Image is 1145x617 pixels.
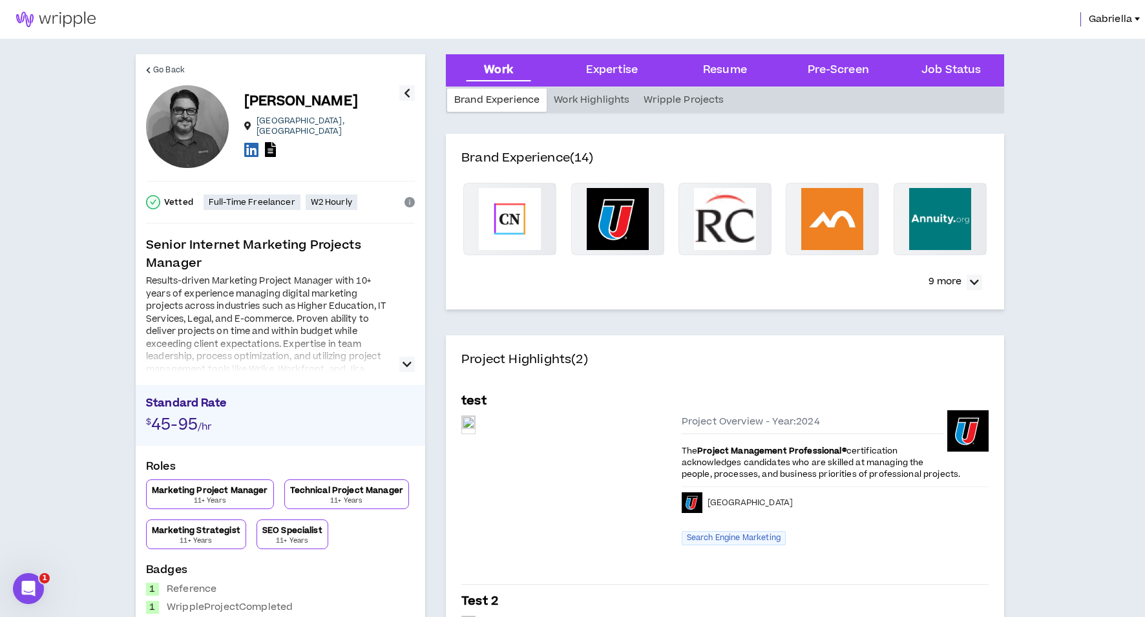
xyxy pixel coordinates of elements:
p: W2 Hourly [311,197,352,207]
span: Go Back [153,64,185,76]
img: Remington College [694,188,756,250]
p: Marketing Project Manager [152,485,268,496]
p: SEO Specialist [262,525,322,536]
p: Wripple Project Completed [167,601,293,614]
span: 1 [39,573,50,583]
p: Standard Rate [146,395,415,415]
img: Annuity.org [909,188,971,250]
div: Work Highlights [547,89,636,112]
p: 11+ Years [330,496,362,506]
p: [GEOGRAPHIC_DATA] , [GEOGRAPHIC_DATA] [257,116,399,136]
div: Pre-Screen [808,62,869,79]
p: 9 more [929,275,961,289]
div: 1 [146,583,159,596]
span: Gabriella [1089,12,1132,26]
button: 9 more [922,271,989,294]
div: Expertise [586,62,638,79]
div: Brand Experience [447,89,547,112]
h4: Project Highlights (2) [461,351,989,384]
p: Senior Internet Marketing Projects Manager [146,236,415,273]
img: Consumer Notice [479,188,541,250]
div: Results-driven Marketing Project Manager with 10+ years of experience managing digital marketing ... [146,275,392,389]
h5: test [461,392,487,410]
iframe: Intercom live chat [13,573,44,604]
span: Project Overview - Year: 2024 [682,415,820,428]
div: Patrick W. [146,85,229,168]
p: 11+ Years [180,536,212,546]
div: Work [484,62,513,79]
div: Wripple Projects [636,89,731,112]
span: The [682,445,697,457]
p: Full-Time Freelancer [209,197,295,207]
img: Universal Technical Institute [682,492,702,513]
img: North American Dental Group [801,188,863,250]
div: Job Status [921,62,981,79]
strong: Project Management Professional® [697,445,846,457]
p: Marketing Strategist [152,525,240,536]
span: info-circle [404,197,415,207]
p: 11+ Years [194,496,226,506]
div: Resume [703,62,747,79]
p: Roles [146,459,415,479]
p: Technical Project Manager [290,485,404,496]
span: /hr [198,420,211,434]
a: Go Back [146,54,185,85]
span: check-circle [146,195,160,209]
p: Vetted [164,197,193,207]
h5: Test 2 [461,592,498,611]
h4: Brand Experience (14) [461,149,989,183]
img: Universal Technical Institute [947,410,989,452]
span: $ [146,416,151,428]
p: Badges [146,562,415,583]
span: [GEOGRAPHIC_DATA] [708,497,793,508]
p: Reference [167,583,216,596]
span: certification acknowledges candidates who are skilled at managing the people, processes, and busi... [682,445,961,480]
span: 45-95 [151,413,198,436]
img: Universal Technical Institute [587,188,649,250]
span: Search Engine Marketing [682,531,786,545]
p: [PERSON_NAME] [244,92,358,110]
p: 11+ Years [276,536,308,546]
div: 1 [146,601,159,614]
